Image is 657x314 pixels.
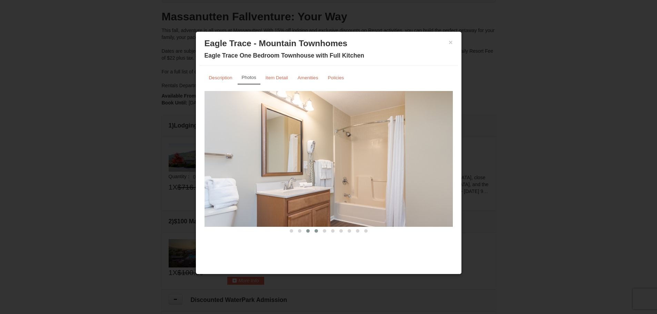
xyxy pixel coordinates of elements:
[449,39,453,46] button: ×
[323,71,348,84] a: Policies
[293,71,323,84] a: Amenities
[205,71,237,84] a: Description
[328,75,344,80] small: Policies
[266,75,288,80] small: Item Detail
[298,75,318,80] small: Amenities
[238,71,260,84] a: Photos
[205,38,453,49] h3: Eagle Trace - Mountain Townhomes
[242,75,256,80] small: Photos
[205,91,453,227] img: Renovated Bathroom
[205,52,453,59] h4: Eagle Trace One Bedroom Townhouse with Full Kitchen
[209,75,232,80] small: Description
[261,71,292,84] a: Item Detail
